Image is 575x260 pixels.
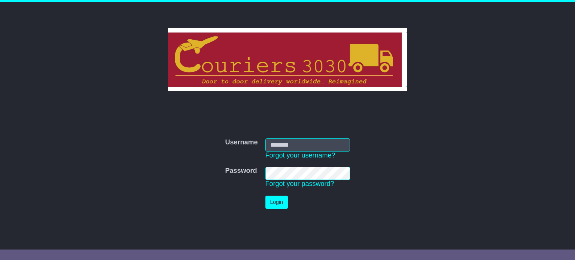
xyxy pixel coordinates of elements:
[168,28,407,91] img: Couriers 3030
[265,152,335,159] a: Forgot your username?
[225,167,257,175] label: Password
[265,196,288,209] button: Login
[265,180,334,187] a: Forgot your password?
[225,138,258,147] label: Username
